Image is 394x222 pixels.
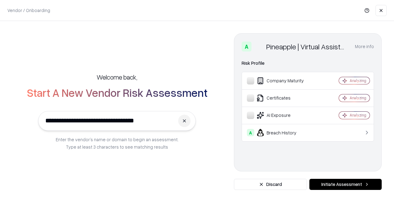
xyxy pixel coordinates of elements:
[7,7,50,14] p: Vendor / Onboarding
[247,94,320,102] div: Certificates
[247,129,320,136] div: Breach History
[247,112,320,119] div: AI Exposure
[350,95,366,101] div: Analyzing
[350,113,366,118] div: Analyzing
[27,86,207,99] h2: Start A New Vendor Risk Assessment
[242,42,251,51] div: A
[350,78,366,83] div: Analyzing
[247,77,320,84] div: Company Maturity
[266,42,348,51] div: Pineapple | Virtual Assistant Agency
[242,60,374,67] div: Risk Profile
[254,42,264,51] img: Pineapple | Virtual Assistant Agency
[56,136,179,150] p: Enter the vendor’s name or domain to begin an assessment. Type at least 3 characters to see match...
[355,41,374,52] button: More info
[247,129,254,136] div: A
[309,179,382,190] button: Initiate Assessment
[97,73,137,81] h5: Welcome back,
[234,179,307,190] button: Discard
